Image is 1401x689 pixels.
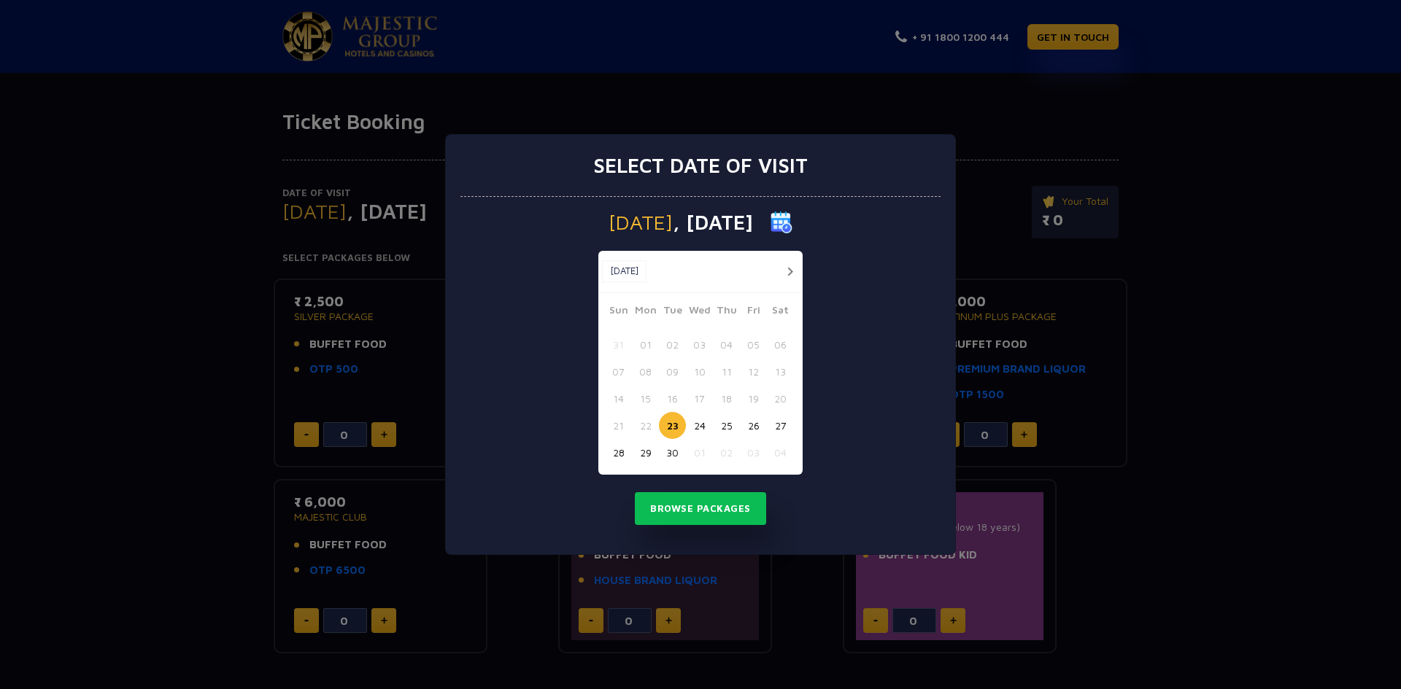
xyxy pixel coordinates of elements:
button: 18 [713,385,740,412]
span: Wed [686,302,713,322]
button: 12 [740,358,767,385]
button: 01 [686,439,713,466]
button: 20 [767,385,794,412]
button: 31 [605,331,632,358]
button: 13 [767,358,794,385]
button: 02 [713,439,740,466]
span: , [DATE] [673,212,753,233]
span: Fri [740,302,767,322]
button: 28 [605,439,632,466]
span: Sat [767,302,794,322]
button: 01 [632,331,659,358]
button: 09 [659,358,686,385]
button: 06 [767,331,794,358]
span: Tue [659,302,686,322]
span: Mon [632,302,659,322]
span: [DATE] [609,212,673,233]
button: 17 [686,385,713,412]
button: 04 [767,439,794,466]
button: 02 [659,331,686,358]
button: 22 [632,412,659,439]
button: 07 [605,358,632,385]
button: 03 [740,439,767,466]
span: Thu [713,302,740,322]
button: 23 [659,412,686,439]
button: 05 [740,331,767,358]
img: calender icon [771,211,792,233]
button: 27 [767,412,794,439]
button: 26 [740,412,767,439]
button: 08 [632,358,659,385]
button: Browse Packages [635,492,766,526]
button: 21 [605,412,632,439]
button: 24 [686,412,713,439]
button: 15 [632,385,659,412]
h3: Select date of visit [593,153,808,178]
button: 25 [713,412,740,439]
button: 11 [713,358,740,385]
button: 14 [605,385,632,412]
button: 19 [740,385,767,412]
button: 04 [713,331,740,358]
button: [DATE] [602,260,647,282]
button: 16 [659,385,686,412]
button: 29 [632,439,659,466]
button: 30 [659,439,686,466]
span: Sun [605,302,632,322]
button: 10 [686,358,713,385]
button: 03 [686,331,713,358]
